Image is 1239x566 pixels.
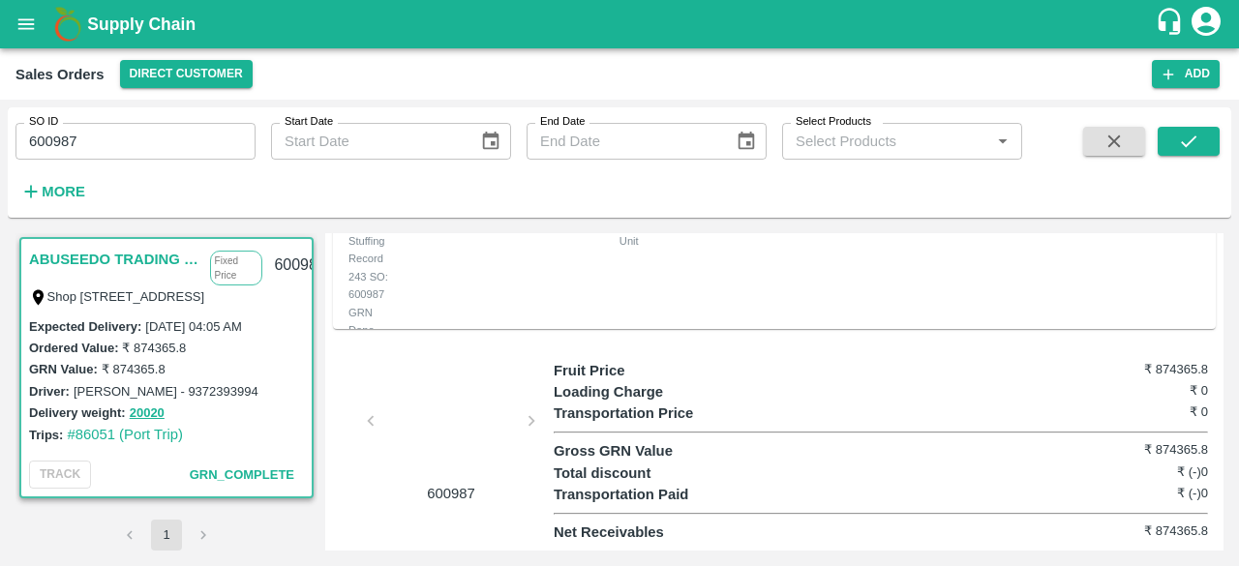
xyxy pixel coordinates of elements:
[120,60,253,88] button: Select DC
[1099,402,1208,422] h6: ₹ 0
[15,123,256,160] input: Enter SO ID
[1099,440,1208,460] h6: ₹ 874365.8
[151,520,182,551] button: page 1
[210,251,263,285] p: Fixed Price
[15,62,105,87] div: Sales Orders
[540,114,585,130] label: End Date
[554,462,717,484] p: Total discount
[47,289,205,304] label: Shop [STREET_ADDRESS]
[796,114,871,130] label: Select Products
[145,319,241,334] label: [DATE] 04:05 AM
[67,427,183,442] a: #86051 (Port Trip)
[87,15,196,34] b: Supply Chain
[4,2,48,46] button: open drawer
[554,360,717,381] p: Fruit Price
[788,129,984,154] input: Select Products
[87,11,1155,38] a: Supply Chain
[554,440,717,462] p: Gross GRN Value
[130,402,165,425] button: 20020
[122,341,186,355] label: ₹ 874365.8
[29,247,200,272] a: ABUSEEDO TRADING L.L.C
[29,405,126,420] label: Delivery weight:
[48,5,87,44] img: logo
[29,319,141,334] label: Expected Delivery :
[1099,521,1208,541] h6: ₹ 874365.8
[1099,484,1208,503] h6: ₹ (-)0
[472,123,509,160] button: Choose date
[554,521,717,543] p: Net Receivables
[554,381,717,402] p: Loading Charge
[990,129,1015,154] button: Open
[378,483,524,504] p: 600987
[74,384,258,399] label: [PERSON_NAME] - 9372393994
[262,243,337,288] div: 600987
[29,114,58,130] label: SO ID
[15,175,90,208] button: More
[285,114,333,130] label: Start Date
[527,123,720,160] input: End Date
[1189,4,1224,45] div: account of current user
[271,123,465,160] input: Start Date
[1152,60,1220,88] button: Add
[29,428,63,442] label: Trips:
[554,402,717,424] p: Transportation Price
[1099,381,1208,401] h6: ₹ 0
[1155,7,1189,42] div: customer-support
[29,341,118,355] label: Ordered Value:
[190,467,294,482] span: GRN_Complete
[1099,360,1208,379] h6: ₹ 874365.8
[29,384,70,399] label: Driver:
[728,123,765,160] button: Choose date
[1099,462,1208,482] h6: ₹ (-)0
[348,304,396,340] div: GRN Done
[29,362,98,376] label: GRN Value:
[554,484,717,505] p: Transportation Paid
[42,184,85,199] strong: More
[111,520,222,551] nav: pagination navigation
[102,362,166,376] label: ₹ 874365.8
